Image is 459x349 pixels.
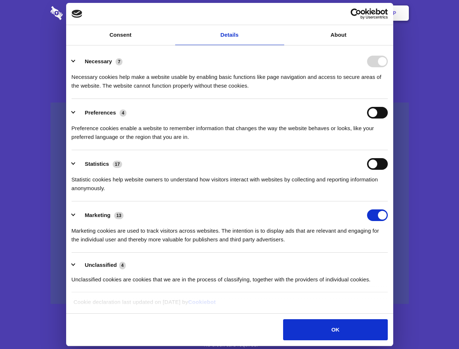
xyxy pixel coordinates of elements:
a: Login [330,2,361,24]
div: Unclassified cookies are cookies that we are in the process of classifying, together with the pro... [72,270,388,284]
h4: Auto-redaction of sensitive data, encrypted data sharing and self-destructing private chats. Shar... [51,66,409,90]
span: 4 [120,109,126,117]
button: OK [283,319,387,340]
a: Usercentrics Cookiebot - opens in a new window [324,8,388,19]
label: Statistics [85,161,109,167]
label: Preferences [85,109,116,116]
a: Contact [295,2,328,24]
a: About [284,25,393,45]
button: Unclassified (4) [72,261,130,270]
span: 13 [114,212,124,219]
div: Preference cookies enable a website to remember information that changes the way the website beha... [72,119,388,141]
label: Necessary [85,58,112,64]
div: Marketing cookies are used to track visitors across websites. The intention is to display ads tha... [72,221,388,244]
a: Cookiebot [188,299,216,305]
div: Statistic cookies help website owners to understand how visitors interact with websites by collec... [72,170,388,193]
iframe: Drift Widget Chat Controller [423,313,450,340]
div: Cookie declaration last updated on [DATE] by [68,298,391,312]
span: 7 [116,58,122,65]
button: Statistics (17) [72,158,127,170]
button: Necessary (7) [72,56,127,67]
a: Details [175,25,284,45]
div: Necessary cookies help make a website usable by enabling basic functions like page navigation and... [72,67,388,90]
img: logo [72,10,82,18]
h1: Eliminate Slack Data Loss. [51,33,409,59]
span: 17 [113,161,122,168]
a: Consent [66,25,175,45]
a: Pricing [213,2,245,24]
a: Wistia video thumbnail [51,103,409,304]
img: logo-wordmark-white-trans-d4663122ce5f474addd5e946df7df03e33cb6a1c49d2221995e7729f52c070b2.svg [51,6,113,20]
label: Marketing [85,212,110,218]
button: Marketing (13) [72,209,128,221]
button: Preferences (4) [72,107,131,119]
span: 4 [119,262,126,269]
